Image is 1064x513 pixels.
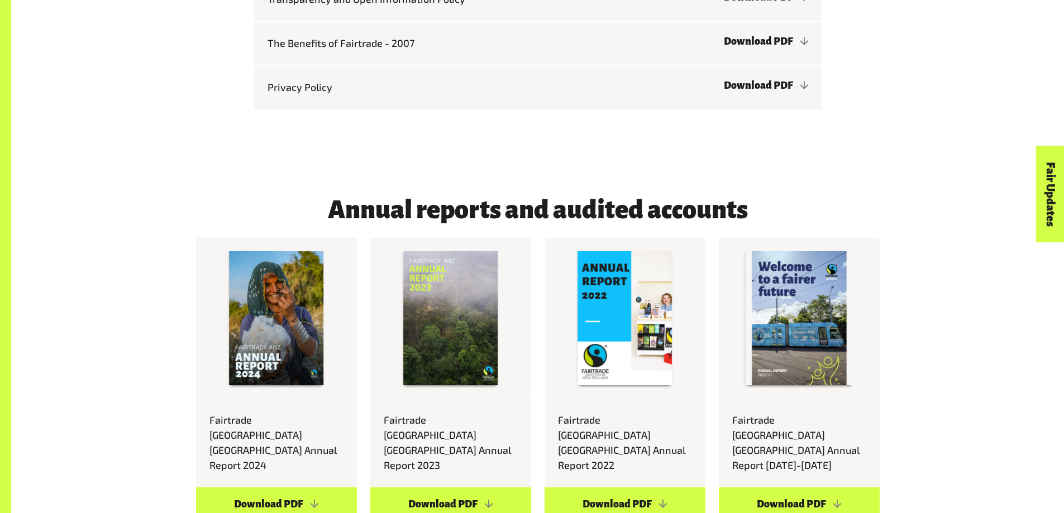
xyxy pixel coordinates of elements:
a: Download PDF [724,36,808,47]
a: Download PDF [724,80,808,91]
h4: Annual reports and audited accounts [196,196,880,224]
